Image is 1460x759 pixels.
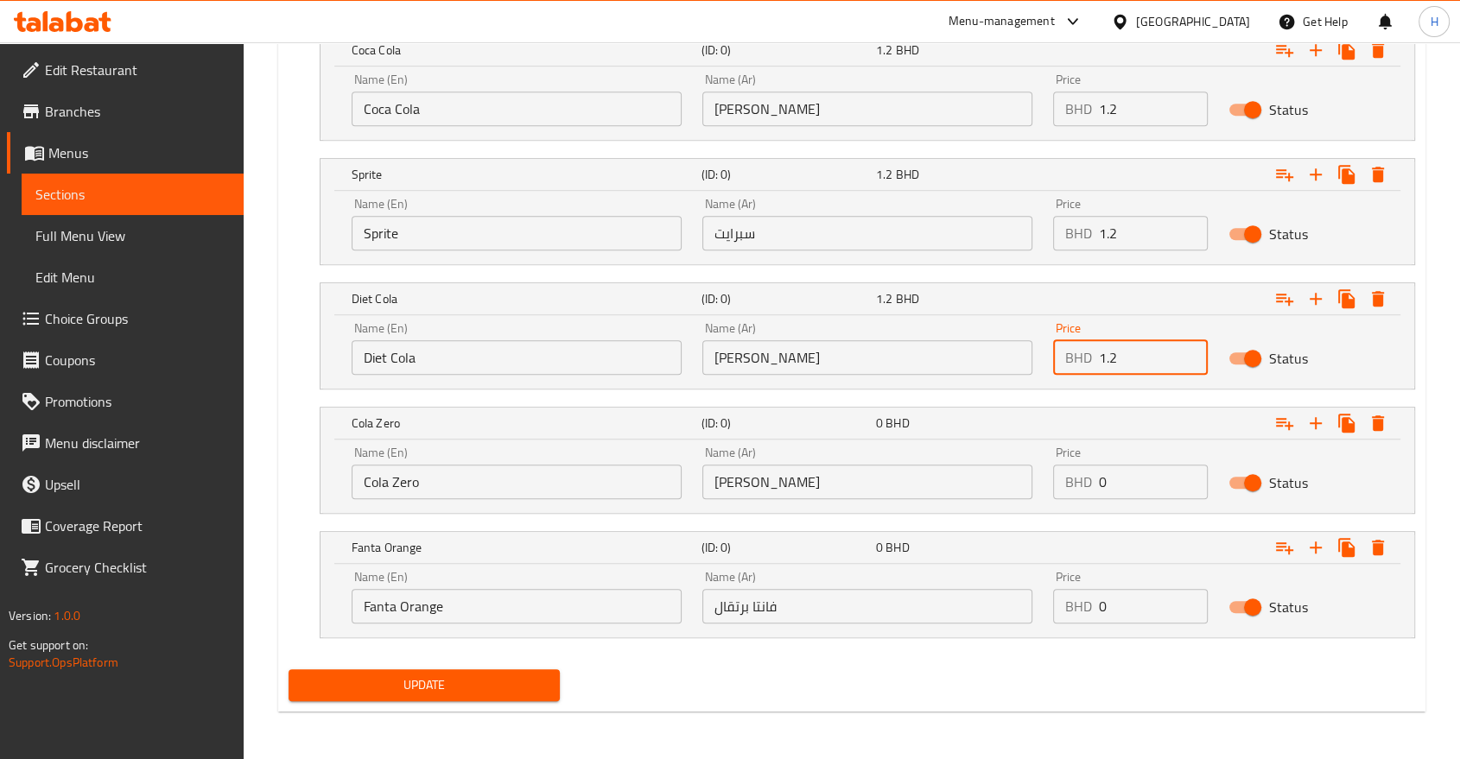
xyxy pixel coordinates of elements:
input: Enter name Ar [702,589,1032,623]
div: Expand [321,159,1414,190]
span: Menu disclaimer [45,433,230,453]
p: BHD [1065,223,1092,244]
h5: (ID: 0) [701,414,868,432]
a: Menus [7,132,244,174]
a: Edit Menu [22,256,244,298]
span: 0 [876,412,883,434]
input: Please enter price [1099,465,1208,499]
button: Clone new choice [1331,35,1362,66]
button: Add choice group [1269,283,1300,314]
input: Please enter price [1099,216,1208,250]
div: Menu-management [949,11,1055,32]
span: Choice Groups [45,308,230,329]
button: Add new choice [1300,159,1331,190]
a: Promotions [7,381,244,422]
span: Status [1269,99,1308,120]
input: Enter name En [352,92,682,126]
span: BHD [895,163,918,186]
button: Add choice group [1269,408,1300,439]
button: Add new choice [1300,283,1331,314]
span: BHD [886,412,909,434]
a: Edit Restaurant [7,49,244,91]
span: 1.0.0 [54,604,80,627]
span: 0 [876,536,883,559]
span: Branches [45,101,230,122]
button: Add choice group [1269,159,1300,190]
input: Enter name En [352,340,682,375]
span: BHD [886,536,909,559]
a: Upsell [7,464,244,505]
button: Add choice group [1269,532,1300,563]
h5: (ID: 0) [701,539,868,556]
h5: Diet Cola [352,290,695,307]
span: 1.2 [876,163,892,186]
button: Delete Diet Cola [1362,283,1393,314]
div: [GEOGRAPHIC_DATA] [1136,12,1250,31]
button: Delete Coca Cola [1362,35,1393,66]
input: Enter name Ar [702,465,1032,499]
button: Update [289,669,560,701]
span: Sections [35,184,230,205]
button: Clone new choice [1331,283,1362,314]
h5: (ID: 0) [701,41,868,59]
a: Grocery Checklist [7,547,244,588]
p: BHD [1065,98,1092,119]
span: 1.2 [876,288,892,310]
a: Choice Groups [7,298,244,339]
p: BHD [1065,471,1092,492]
input: Please enter price [1099,340,1208,375]
span: Coupons [45,350,230,370]
a: Sections [22,174,244,215]
a: Coverage Report [7,505,244,547]
span: Edit Menu [35,267,230,288]
span: Coverage Report [45,515,230,536]
span: BHD [895,39,918,61]
p: BHD [1065,347,1092,368]
input: Enter name En [352,465,682,499]
input: Enter name Ar [702,340,1032,375]
a: Full Menu View [22,215,244,256]
div: Expand [321,408,1414,439]
h5: Cola Zero [352,414,695,432]
input: Enter name En [352,216,682,250]
div: Expand [321,532,1414,563]
a: Support.OpsPlatform [9,651,118,674]
button: Clone new choice [1331,532,1362,563]
button: Delete Cola Zero [1362,408,1393,439]
span: H [1430,12,1438,31]
h5: Sprite [352,166,695,183]
input: Enter name Ar [702,216,1032,250]
h5: (ID: 0) [701,290,868,307]
div: Expand [321,283,1414,314]
button: Delete Fanta Orange [1362,532,1393,563]
input: Enter name En [352,589,682,623]
span: Full Menu View [35,225,230,246]
span: Get support on: [9,634,88,656]
span: Upsell [45,474,230,495]
span: Menus [48,142,230,163]
p: BHD [1065,596,1092,617]
a: Menu disclaimer [7,422,244,464]
button: Delete Sprite [1362,159,1393,190]
div: Expand [321,35,1414,66]
span: Edit Restaurant [45,60,230,80]
h5: Fanta Orange [352,539,695,556]
span: Promotions [45,391,230,412]
input: Please enter price [1099,589,1208,623]
span: Status [1269,597,1308,617]
input: Please enter price [1099,92,1208,126]
span: Status [1269,224,1308,244]
h5: Coca Cola [352,41,695,59]
span: Grocery Checklist [45,557,230,578]
span: Status [1269,348,1308,369]
a: Branches [7,91,244,132]
span: BHD [895,288,918,310]
span: Update [302,674,546,696]
span: 1.2 [876,39,892,61]
button: Add new choice [1300,532,1331,563]
span: Version: [9,604,51,627]
h5: (ID: 0) [701,166,868,183]
button: Add new choice [1300,35,1331,66]
input: Enter name Ar [702,92,1032,126]
button: Add new choice [1300,408,1331,439]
